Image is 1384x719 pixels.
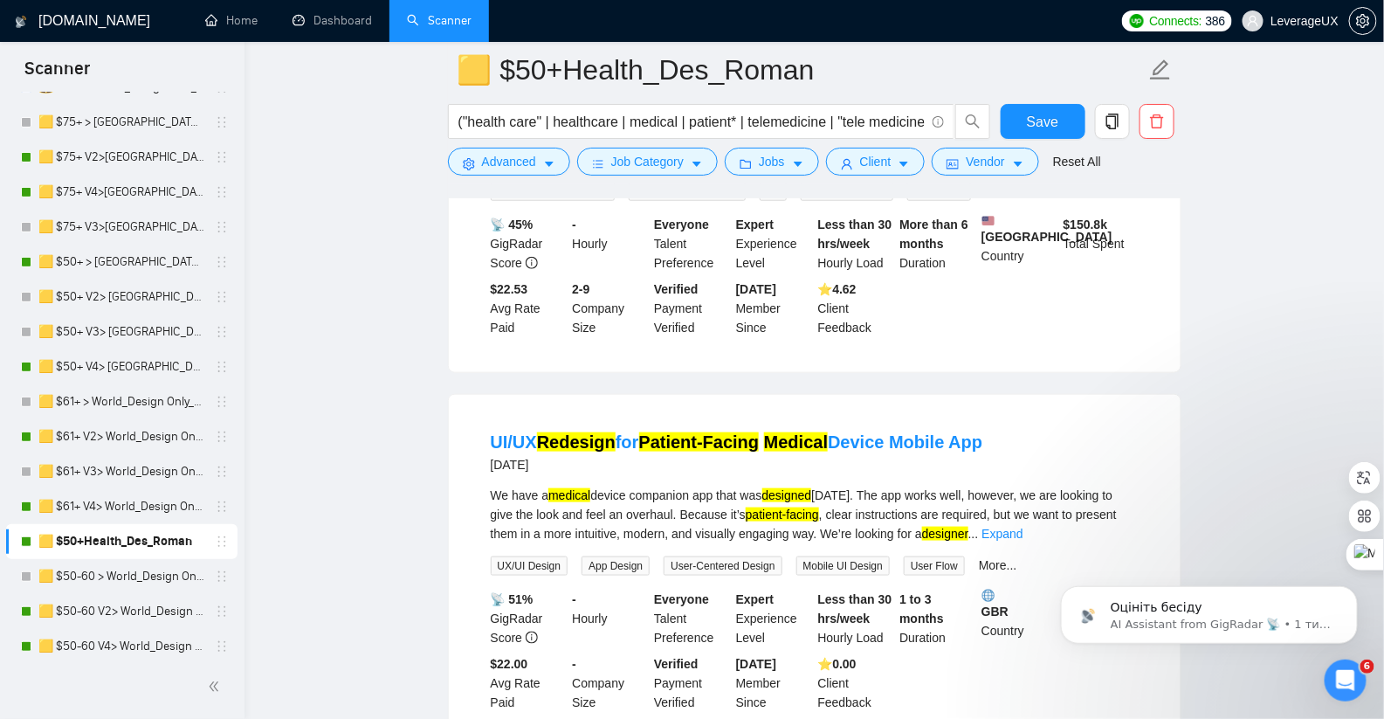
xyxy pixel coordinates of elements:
div: Payment Verified [651,280,733,337]
div: Avg Rate Paid [487,280,569,337]
a: 🟨 $61+ > World_Design Only_Roman-UX/UI_General [38,384,204,419]
span: User-Centered Design [664,557,782,576]
input: Search Freelance Jobs... [458,111,925,133]
b: Expert [736,592,775,606]
a: 🟨 $50+ V3> [GEOGRAPHIC_DATA]+[GEOGRAPHIC_DATA] Only_Tony-UX/UI_General [38,315,204,349]
a: UI/UXRedesignforPatient-Facing MedicalDevice Mobile App [491,432,983,452]
button: folderJobscaret-down [725,148,819,176]
a: 🟨 $75+ > [GEOGRAPHIC_DATA]+[GEOGRAPHIC_DATA] Only_Tony-UX/UI_General [38,105,204,140]
div: Talent Preference [651,215,733,273]
span: Save [1027,111,1058,133]
span: holder [215,255,229,269]
div: Hourly [568,215,651,273]
button: userClientcaret-down [826,148,926,176]
b: Less than 30 hrs/week [818,218,892,251]
div: Duration [896,215,978,273]
div: Country [978,215,1060,273]
mark: Redesign [537,432,616,452]
span: holder [215,430,229,444]
span: folder [740,157,752,170]
button: copy [1095,104,1130,139]
button: settingAdvancedcaret-down [448,148,570,176]
div: Hourly Load [815,215,897,273]
span: holder [215,150,229,164]
div: Experience Level [733,590,815,647]
span: holder [215,605,229,619]
img: upwork-logo.png [1130,14,1144,28]
button: search [955,104,990,139]
span: delete [1140,114,1174,129]
span: holder [215,115,229,129]
mark: Medical [764,432,828,452]
mark: medical [548,488,590,502]
span: holder [215,325,229,339]
span: info-circle [933,116,944,128]
b: 2-9 [572,282,589,296]
span: holder [215,360,229,374]
img: 🇺🇸 [982,215,995,227]
div: Client Feedback [815,280,897,337]
b: More than 6 months [899,218,968,251]
span: holder [215,570,229,584]
span: caret-down [1012,157,1024,170]
span: UX/UI Design [491,557,568,576]
span: holder [215,185,229,199]
div: GigRadar Score [487,215,569,273]
button: Save [1001,104,1085,139]
span: caret-down [792,157,804,170]
b: - [572,657,576,671]
b: Expert [736,218,775,232]
span: Advanced [482,152,536,171]
span: edit [1149,59,1172,81]
a: 🟨 $61+ V2> World_Design Only_Roman-UX/UI_General [38,419,204,454]
b: Everyone [654,218,709,232]
a: 🟨 $50-60 > World_Design Only_Roman-Web Design_General [38,559,204,594]
a: 🟨 $75+ V4>[GEOGRAPHIC_DATA]+[GEOGRAPHIC_DATA] Only_Tony-UX/UI_General [38,175,204,210]
a: 🟨 $50-60 V2> World_Design Only_Roman-Web Design_General [38,594,204,629]
span: holder [215,535,229,549]
a: 🟨 $50+ V2> [GEOGRAPHIC_DATA]+[GEOGRAPHIC_DATA] Only_Tony-UX/UI_General [38,280,204,315]
mark: patient-facing [746,508,819,522]
button: delete [1140,104,1174,139]
span: ... [968,527,979,541]
a: 🟨 $61+ V4> World_Design Only_Roman-UX/UI_General [38,489,204,524]
b: 📡 51% [491,592,534,606]
span: User Flow [904,557,965,576]
b: 1 to 3 months [899,592,944,626]
span: holder [215,500,229,514]
span: caret-down [543,157,555,170]
a: 🟨 $61+ V3> World_Design Only_Roman-UX/UI_General [38,454,204,489]
b: ⭐️ 0.00 [818,657,857,671]
span: user [841,157,853,170]
span: holder [215,220,229,234]
span: idcard [947,157,959,170]
a: 🟨 $50+ V4> [GEOGRAPHIC_DATA]+[GEOGRAPHIC_DATA] Only_Tony-UX/UI_General [38,349,204,384]
span: holder [215,465,229,479]
b: $22.00 [491,657,528,671]
mark: designer [922,527,968,541]
span: user [1247,15,1259,27]
span: setting [463,157,475,170]
button: idcardVendorcaret-down [932,148,1038,176]
span: Scanner [10,56,104,93]
div: We have a device companion app that was [DATE]. The app works well, however, we are looking to gi... [491,486,1139,543]
b: - [572,592,576,606]
a: homeHome [205,13,258,28]
b: Everyone [654,592,709,606]
mark: Patient-Facing [639,432,760,452]
span: 6 [1360,660,1374,674]
span: caret-down [691,157,703,170]
div: Member Since [733,654,815,712]
iframe: Intercom live chat [1325,660,1367,702]
a: Reset All [1053,152,1101,171]
img: 🌐 [982,590,995,602]
div: Duration [896,590,978,647]
span: Client [860,152,892,171]
a: 🟨 $50-60 V4> World_Design Only_Roman-Web Design_General [38,629,204,664]
span: Job Category [611,152,684,171]
span: Connects: [1149,11,1202,31]
a: 🟨 $50+ > [GEOGRAPHIC_DATA]+[GEOGRAPHIC_DATA] Only_Tony-UX/UI_General [38,245,204,280]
